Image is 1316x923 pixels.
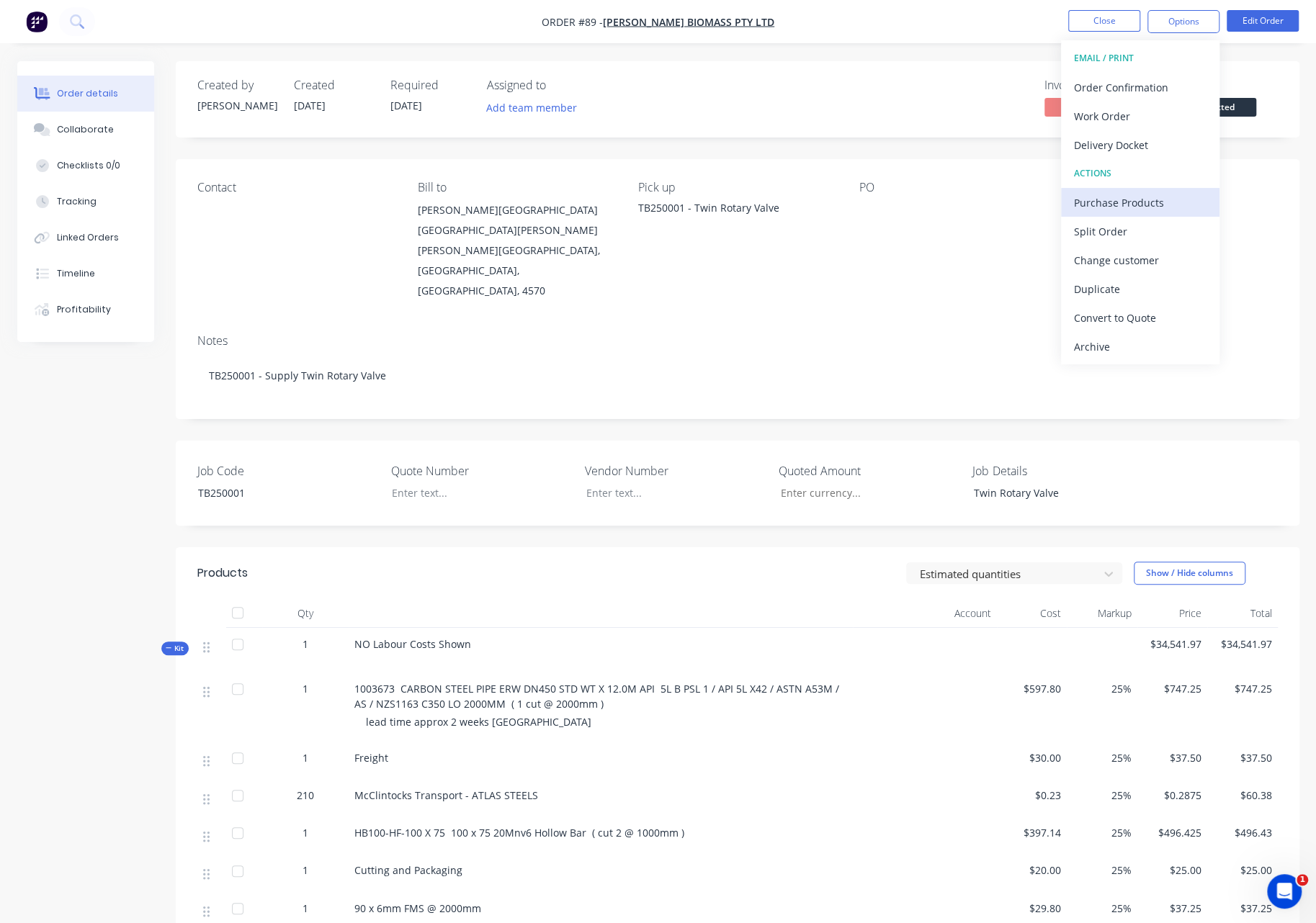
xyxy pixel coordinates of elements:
span: [DATE] [390,99,422,112]
span: 25% [1073,750,1132,765]
button: Order details [17,76,154,112]
span: Kit [166,643,184,654]
div: Markup [1067,599,1137,628]
button: Tracking [17,184,154,220]
div: Bill to [418,181,615,194]
span: NO Labour Costs Shown [354,637,471,651]
div: Work Order [1074,106,1207,127]
div: Profitability [57,303,111,316]
div: Pick up [638,181,836,194]
div: Archive [1074,336,1207,357]
span: $34,541.97 [1213,636,1272,652]
div: EMAIL / PRINT [1074,49,1207,68]
div: Checklists 0/0 [57,159,120,172]
span: $37.25 [1213,901,1272,916]
div: Purchase Products [1074,192,1207,213]
label: Vendor Number [585,462,765,479]
span: 25% [1073,825,1132,840]
label: Quoted Amount [779,462,959,479]
button: Add team member [478,98,584,117]
span: 1 [303,681,308,696]
span: $34,541.97 [1143,636,1202,652]
span: 25% [1073,901,1132,916]
span: 25% [1073,863,1132,878]
div: Order Confirmation [1074,77,1207,98]
span: Freight [354,751,388,765]
div: Created [294,78,373,92]
div: Order details [57,87,118,100]
span: 1 [1297,874,1308,886]
span: $597.80 [1003,681,1062,696]
div: Account [853,599,997,628]
span: Order #89 - [542,15,603,29]
button: Timeline [17,256,154,292]
button: Add team member [487,98,585,117]
span: $0.2875 [1143,788,1202,803]
label: Job Code [197,462,377,479]
span: Cutting and Packaging [354,863,462,877]
div: ACTIONS [1074,164,1207,183]
span: $397.14 [1003,825,1062,840]
button: Close [1068,10,1140,32]
div: TB250001 [187,482,367,503]
button: Show / Hide columns [1134,562,1245,585]
span: 25% [1073,681,1132,696]
span: $747.25 [1213,681,1272,696]
span: $37.25 [1143,901,1202,916]
iframe: Intercom live chat [1267,874,1302,909]
span: $747.25 [1143,681,1202,696]
span: 1 [303,636,308,652]
span: $496.43 [1213,825,1272,840]
button: Linked Orders [17,220,154,256]
div: [PERSON_NAME][GEOGRAPHIC_DATA], [GEOGRAPHIC_DATA], [GEOGRAPHIC_DATA], 4570 [418,240,615,301]
div: Total [1207,599,1278,628]
div: [PERSON_NAME] [197,98,277,113]
label: Job Details [972,462,1152,479]
img: Factory [26,11,48,32]
div: Delivery Docket [1074,135,1207,156]
div: [PERSON_NAME][GEOGRAPHIC_DATA] [GEOGRAPHIC_DATA][PERSON_NAME] [418,200,615,240]
span: $0.23 [1003,788,1062,803]
div: Price [1137,599,1208,628]
span: 25% [1073,788,1132,803]
span: $25.00 [1143,863,1202,878]
button: Collaborate [17,112,154,148]
span: $30.00 [1003,750,1062,765]
span: $37.50 [1143,750,1202,765]
button: Kit [161,641,189,655]
div: Status [1170,78,1278,92]
span: $29.80 [1003,901,1062,916]
button: Profitability [17,292,154,328]
div: PO [859,181,1057,194]
div: Split Order [1074,221,1207,242]
div: Tracking [57,195,97,208]
span: 1003673 CARBON STEEL PIPE ERW DN450 STD WT X 12.0M API 5L B PSL 1 / API 5L X42 / ASTN A53M / AS /... [354,682,842,711]
div: Convert to Quote [1074,307,1207,328]
div: Notes [197,334,1278,348]
div: TB250001 - Twin Rotary Valve [638,200,836,215]
div: Created by [197,78,277,92]
div: Cost [997,599,1067,628]
span: 90 x 6mm FMS @ 2000mm [354,901,481,915]
div: TB250001 - Supply Twin Rotary Valve [197,354,1278,397]
label: Quote Number [391,462,571,479]
span: $496.425 [1143,825,1202,840]
div: Duplicate [1074,279,1207,300]
div: Products [197,564,248,582]
span: 1 [303,825,308,840]
span: 1 [303,901,308,916]
span: $37.50 [1213,750,1272,765]
div: Twin Rotary Valve [962,482,1142,503]
span: 1 [303,863,308,878]
span: $60.38 [1213,788,1272,803]
a: [PERSON_NAME] Biomass Pty Ltd [603,15,774,29]
button: Options [1147,10,1219,33]
button: Checklists 0/0 [17,148,154,184]
span: [DATE] [294,99,326,112]
input: Enter currency... [769,482,959,504]
span: $25.00 [1213,863,1272,878]
div: Required [390,78,470,92]
div: Contact [197,181,395,194]
div: Collaborate [57,123,114,136]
